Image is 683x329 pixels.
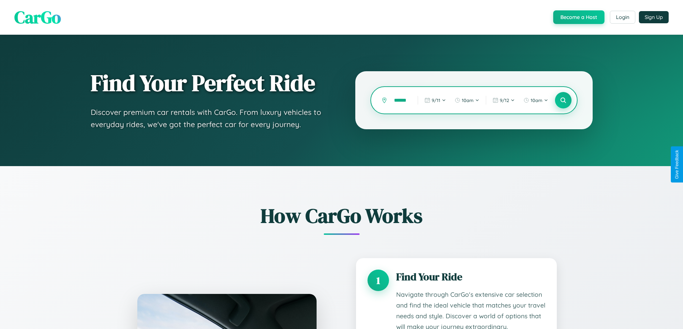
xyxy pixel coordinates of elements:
button: 10am [520,95,552,106]
span: 9 / 12 [500,97,509,103]
span: 10am [462,97,474,103]
button: Sign Up [639,11,669,23]
span: 10am [531,97,542,103]
span: 9 / 11 [432,97,440,103]
span: CarGo [14,5,61,29]
p: Discover premium car rentals with CarGo. From luxury vehicles to everyday rides, we've got the pe... [91,106,327,130]
h3: Find Your Ride [396,270,545,284]
h2: How CarGo Works [127,202,557,229]
button: Become a Host [553,10,604,24]
button: Login [610,11,635,24]
h1: Find Your Perfect Ride [91,71,327,96]
div: Give Feedback [674,150,679,179]
button: 9/11 [421,95,450,106]
button: 10am [451,95,483,106]
button: 9/12 [489,95,518,106]
div: 1 [367,270,389,291]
